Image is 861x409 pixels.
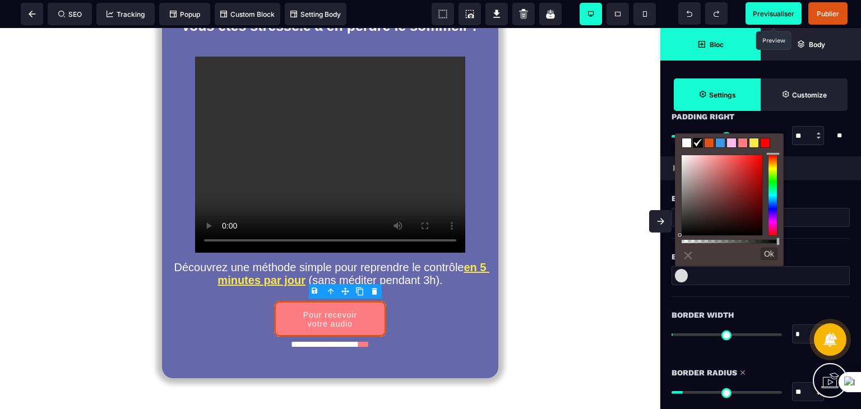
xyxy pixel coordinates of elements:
[761,28,861,61] span: Open Layer Manager
[710,40,724,49] strong: Bloc
[290,10,341,18] span: Setting Body
[170,230,490,262] text: Découvrez une méthode simple pour reprendre le contrôle (sans méditer pendant 3h).
[660,28,761,61] span: Open Blocks
[674,78,761,111] span: Settings
[704,138,714,148] span: rgb(221, 83, 19)
[170,10,200,18] span: Popup
[672,250,850,263] div: Border Color
[432,3,454,25] span: View components
[709,91,736,99] strong: Settings
[220,10,275,18] span: Custom Block
[792,91,827,99] strong: Customize
[274,273,386,309] button: Pour recevoir votre audio
[672,308,734,322] span: Border Width
[817,10,839,18] span: Publier
[682,138,692,148] span: rgb(255, 255, 255)
[459,3,481,25] span: Screenshot
[738,138,748,148] span: rgb(252, 124, 130)
[715,138,725,148] span: rgb(59, 151, 227)
[672,110,734,123] span: Padding Right
[726,138,737,148] span: rgb(255, 187, 238)
[107,10,145,18] span: Tracking
[760,138,770,148] span: rgb(255, 0, 0)
[749,138,759,148] span: rgb(251, 233, 75)
[746,2,802,25] span: Preview
[681,246,695,264] a: ⨯
[672,366,737,379] span: Border Radius
[753,10,794,18] span: Previsualiser
[673,165,677,171] img: loading
[761,248,777,260] button: Ok
[761,78,848,111] span: Open Style Manager
[693,138,703,148] span: rgb(0, 0, 0)
[58,10,82,18] span: SEO
[809,40,825,49] strong: Body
